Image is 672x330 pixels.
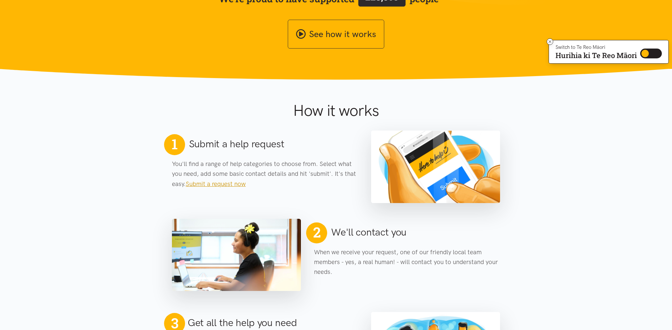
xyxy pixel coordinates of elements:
[188,316,297,330] h2: Get all the help you need
[288,20,384,49] a: See how it works
[331,225,407,239] h2: We'll contact you
[310,221,323,243] span: 2
[229,101,443,120] h1: How it works
[189,137,284,151] h2: Submit a help request
[556,52,637,58] p: Hurihia ki Te Reo Māori
[314,247,500,277] p: When we receive your request, one of our friendly local team members - yes, a real human! - will ...
[186,180,246,188] a: Submit a request now
[556,45,637,49] p: Switch to Te Reo Māori
[172,135,178,153] span: 1
[172,159,358,189] p: You'll find a range of help categories to choose from. Select what you need, add some basic conta...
